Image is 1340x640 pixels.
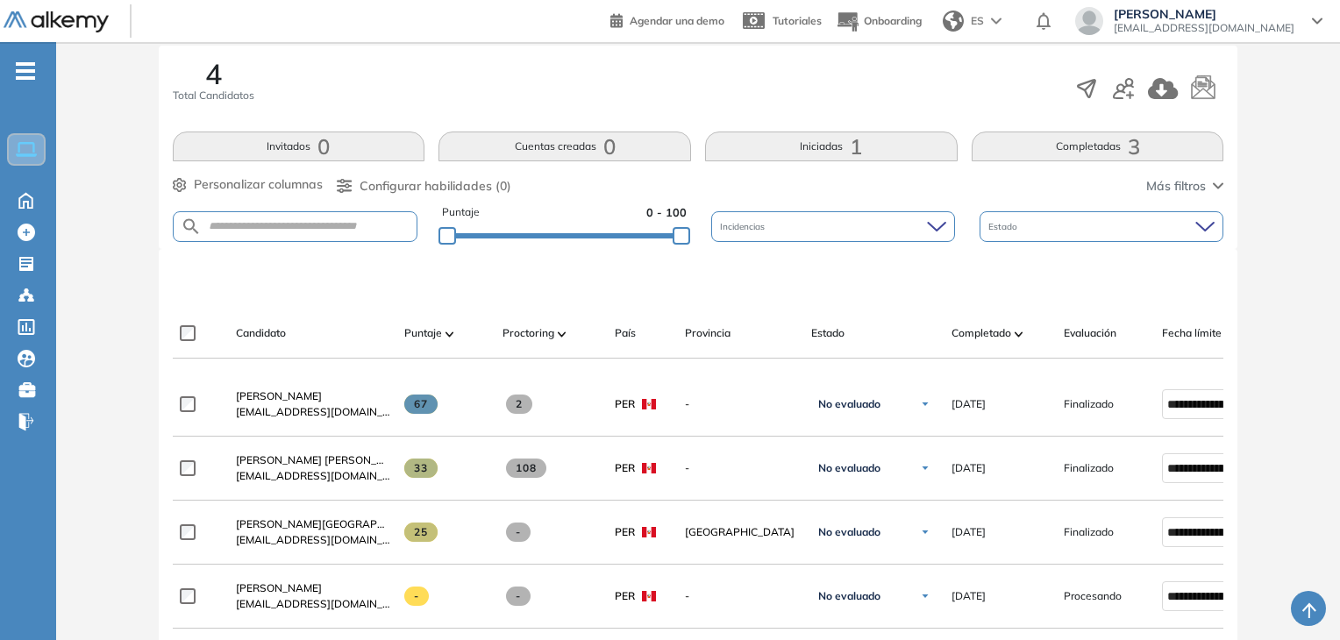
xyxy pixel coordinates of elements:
[836,3,922,40] button: Onboarding
[506,459,547,478] span: 108
[685,396,797,412] span: -
[360,177,511,196] span: Configurar habilidades (0)
[236,596,390,612] span: [EMAIL_ADDRESS][DOMAIN_NAME]
[236,581,322,594] span: [PERSON_NAME]
[506,395,533,414] span: 2
[773,14,822,27] span: Tutoriales
[864,14,922,27] span: Onboarding
[236,389,322,402] span: [PERSON_NAME]
[205,60,222,88] span: 4
[1064,524,1114,540] span: Finalizado
[952,396,986,412] span: [DATE]
[236,404,390,420] span: [EMAIL_ADDRESS][DOMAIN_NAME]
[818,397,880,411] span: No evaluado
[1064,460,1114,476] span: Finalizado
[615,588,635,604] span: PER
[442,204,480,221] span: Puntaje
[236,453,410,466] span: [PERSON_NAME] [PERSON_NAME]
[711,211,955,242] div: Incidencias
[952,588,986,604] span: [DATE]
[610,9,724,30] a: Agendar una demo
[642,591,656,601] img: PER
[920,399,930,409] img: Ícono de flecha
[615,524,635,540] span: PER
[404,459,438,478] span: 33
[1146,177,1206,196] span: Más filtros
[920,527,930,537] img: Ícono de flecha
[920,591,930,601] img: Ícono de flecha
[1162,325,1222,341] span: Fecha límite
[1015,331,1023,337] img: [missing "en.ARROW_ALT" translation]
[1114,7,1294,21] span: [PERSON_NAME]
[971,13,984,29] span: ES
[173,175,323,194] button: Personalizar columnas
[952,524,986,540] span: [DATE]
[236,580,390,596] a: [PERSON_NAME]
[615,460,635,476] span: PER
[236,468,390,484] span: [EMAIL_ADDRESS][DOMAIN_NAME]
[445,331,454,337] img: [missing "en.ARROW_ALT" translation]
[988,220,1021,233] span: Estado
[952,460,986,476] span: [DATE]
[685,460,797,476] span: -
[173,132,425,161] button: Invitados0
[404,587,430,606] span: -
[646,204,687,221] span: 0 - 100
[4,11,109,33] img: Logo
[1064,588,1122,604] span: Procesando
[720,220,768,233] span: Incidencias
[705,132,958,161] button: Iniciadas1
[642,399,656,409] img: PER
[943,11,964,32] img: world
[337,177,511,196] button: Configurar habilidades (0)
[920,463,930,473] img: Ícono de flecha
[502,325,554,341] span: Proctoring
[952,325,1011,341] span: Completado
[16,69,35,73] i: -
[818,461,880,475] span: No evaluado
[236,517,431,530] span: [PERSON_NAME][GEOGRAPHIC_DATA]
[811,325,845,341] span: Estado
[236,516,390,532] a: [PERSON_NAME][GEOGRAPHIC_DATA]
[685,325,731,341] span: Provincia
[1114,21,1294,35] span: [EMAIL_ADDRESS][DOMAIN_NAME]
[685,524,797,540] span: [GEOGRAPHIC_DATA]
[972,132,1224,161] button: Completadas3
[506,587,531,606] span: -
[236,388,390,404] a: [PERSON_NAME]
[1146,177,1223,196] button: Más filtros
[818,589,880,603] span: No evaluado
[404,325,442,341] span: Puntaje
[642,463,656,473] img: PER
[404,395,438,414] span: 67
[506,523,531,542] span: -
[236,532,390,548] span: [EMAIL_ADDRESS][DOMAIN_NAME]
[173,88,254,103] span: Total Candidatos
[438,132,691,161] button: Cuentas creadas0
[236,325,286,341] span: Candidato
[991,18,1001,25] img: arrow
[558,331,567,337] img: [missing "en.ARROW_ALT" translation]
[615,325,636,341] span: País
[615,396,635,412] span: PER
[630,14,724,27] span: Agendar una demo
[1064,396,1114,412] span: Finalizado
[1064,325,1116,341] span: Evaluación
[404,523,438,542] span: 25
[818,525,880,539] span: No evaluado
[236,452,390,468] a: [PERSON_NAME] [PERSON_NAME]
[181,216,202,238] img: SEARCH_ALT
[980,211,1223,242] div: Estado
[194,175,323,194] span: Personalizar columnas
[642,527,656,537] img: PER
[685,588,797,604] span: -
